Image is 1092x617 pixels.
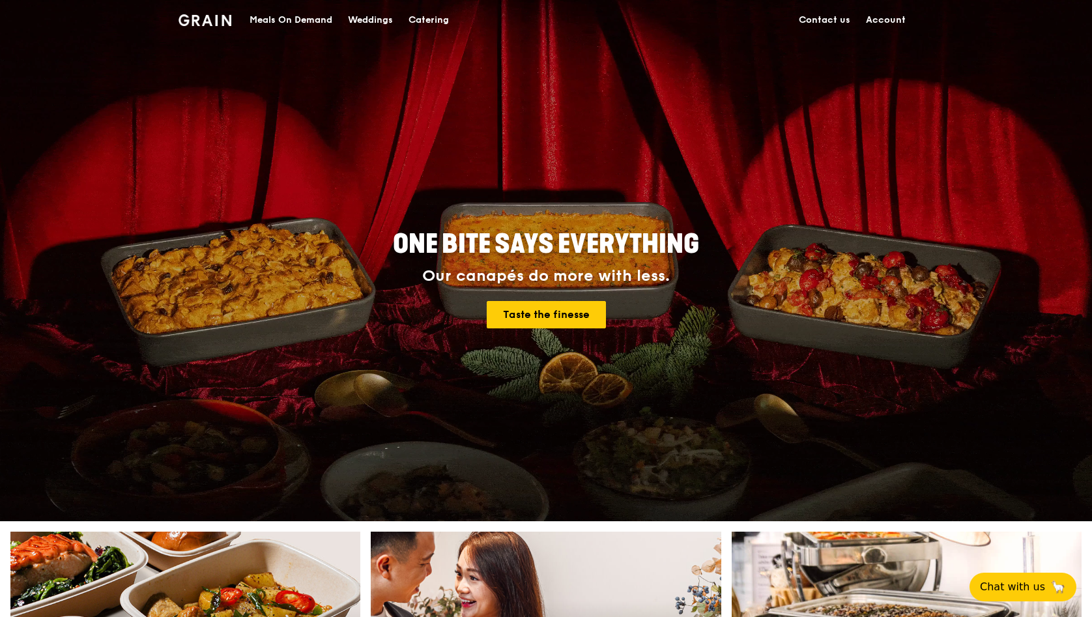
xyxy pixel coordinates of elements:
[858,1,913,40] a: Account
[980,579,1045,595] span: Chat with us
[791,1,858,40] a: Contact us
[348,1,393,40] div: Weddings
[409,1,449,40] div: Catering
[970,573,1076,601] button: Chat with us🦙
[250,1,332,40] div: Meals On Demand
[487,301,606,328] a: Taste the finesse
[393,229,699,260] span: ONE BITE SAYS EVERYTHING
[1050,579,1066,595] span: 🦙
[340,1,401,40] a: Weddings
[179,14,231,26] img: Grain
[311,267,781,285] div: Our canapés do more with less.
[401,1,457,40] a: Catering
